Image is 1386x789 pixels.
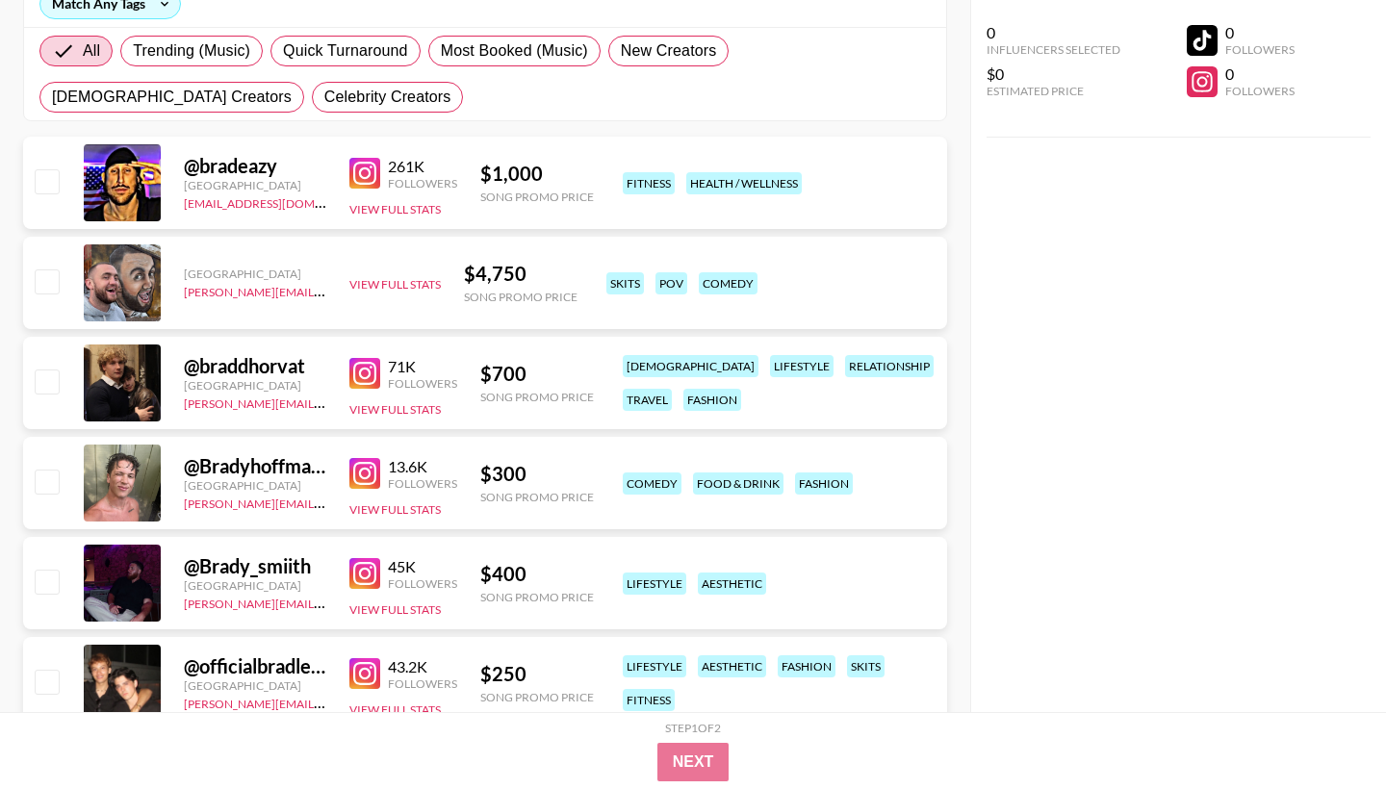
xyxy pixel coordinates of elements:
div: Followers [388,176,457,191]
div: Influencers Selected [987,42,1120,57]
button: View Full Stats [349,502,441,517]
span: Most Booked (Music) [441,39,588,63]
div: Estimated Price [987,84,1120,98]
button: View Full Stats [349,702,441,717]
div: 13.6K [388,457,457,476]
div: $ 250 [480,662,594,686]
div: $ 700 [480,362,594,386]
div: travel [623,389,672,411]
div: 261K [388,157,457,176]
div: @ braddhorvat [184,354,326,378]
div: Song Promo Price [480,690,594,704]
div: Followers [1225,84,1295,98]
button: View Full Stats [349,277,441,292]
div: [GEOGRAPHIC_DATA] [184,267,326,281]
button: View Full Stats [349,602,441,617]
div: skits [847,655,885,677]
img: Instagram [349,658,380,689]
span: Trending (Music) [133,39,250,63]
div: 43.2K [388,657,457,676]
div: @ bradeazy [184,154,326,178]
span: Quick Turnaround [283,39,408,63]
button: View Full Stats [349,402,441,417]
button: View Full Stats [349,202,441,216]
div: lifestyle [623,655,686,677]
a: [PERSON_NAME][EMAIL_ADDRESS][DOMAIN_NAME] [184,493,469,511]
div: fitness [623,172,675,194]
div: Song Promo Price [480,590,594,604]
div: lifestyle [623,573,686,595]
div: 0 [987,23,1120,42]
div: health / wellness [686,172,802,194]
div: $ 400 [480,562,594,586]
a: [EMAIL_ADDRESS][DOMAIN_NAME] [184,192,377,211]
div: [GEOGRAPHIC_DATA] [184,378,326,393]
div: fitness [623,689,675,711]
div: pov [655,272,687,294]
a: [PERSON_NAME][EMAIL_ADDRESS][PERSON_NAME][PERSON_NAME][DOMAIN_NAME] [184,393,652,411]
div: aesthetic [698,655,766,677]
div: [DEMOGRAPHIC_DATA] [623,355,758,377]
div: Followers [388,376,457,391]
div: [GEOGRAPHIC_DATA] [184,178,326,192]
img: Instagram [349,458,380,489]
div: Song Promo Price [464,290,577,304]
div: Followers [388,576,457,591]
div: @ officialbradleyscott [184,654,326,678]
div: [GEOGRAPHIC_DATA] [184,578,326,593]
button: Next [657,743,730,781]
span: Celebrity Creators [324,86,451,109]
div: Followers [388,476,457,491]
div: lifestyle [770,355,834,377]
div: $ 300 [480,462,594,486]
div: [GEOGRAPHIC_DATA] [184,678,326,693]
div: Step 1 of 2 [665,721,721,735]
div: comedy [623,472,681,495]
a: [PERSON_NAME][EMAIL_ADDRESS][PERSON_NAME][DOMAIN_NAME] [184,593,560,611]
div: 71K [388,357,457,376]
div: [GEOGRAPHIC_DATA] [184,478,326,493]
div: Followers [388,676,457,691]
div: $ 4,750 [464,262,577,286]
div: Song Promo Price [480,490,594,504]
div: 45K [388,557,457,576]
div: @ Bradyhoffman_ [184,454,326,478]
img: Instagram [349,358,380,389]
a: [PERSON_NAME][EMAIL_ADDRESS][DOMAIN_NAME] [184,693,469,711]
div: fashion [795,472,853,495]
div: $0 [987,64,1120,84]
div: relationship [845,355,934,377]
div: Song Promo Price [480,390,594,404]
span: New Creators [621,39,717,63]
div: skits [606,272,644,294]
div: aesthetic [698,573,766,595]
div: $ 1,000 [480,162,594,186]
img: Instagram [349,558,380,589]
div: Song Promo Price [480,190,594,204]
div: Followers [1225,42,1295,57]
div: fashion [683,389,741,411]
span: All [83,39,100,63]
div: 0 [1225,64,1295,84]
div: @ Brady_smiith [184,554,326,578]
span: [DEMOGRAPHIC_DATA] Creators [52,86,292,109]
a: [PERSON_NAME][EMAIL_ADDRESS][DOMAIN_NAME] [184,281,469,299]
div: food & drink [693,472,783,495]
div: comedy [699,272,757,294]
div: 0 [1225,23,1295,42]
img: Instagram [349,158,380,189]
div: fashion [778,655,835,677]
